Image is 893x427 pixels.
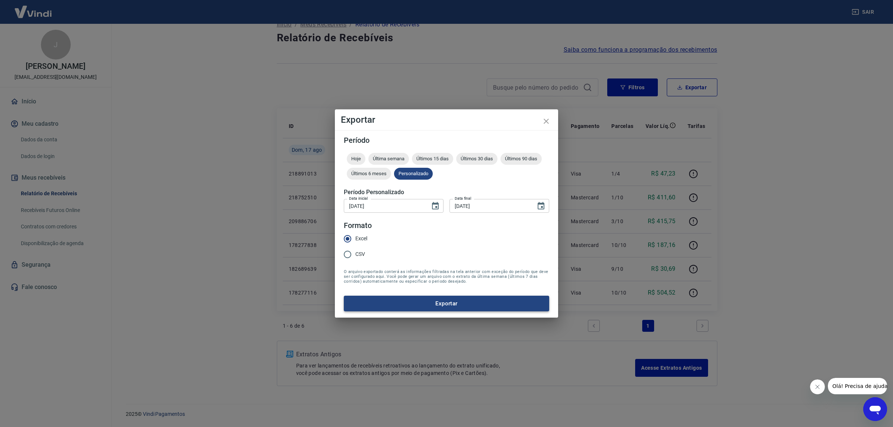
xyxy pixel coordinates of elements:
div: Última semana [368,153,409,165]
span: Olá! Precisa de ajuda? [4,5,63,11]
button: Choose date, selected date is 17 de ago de 2025 [534,199,548,213]
span: Últimos 6 meses [347,171,391,176]
span: Últimos 90 dias [500,156,542,161]
span: Últimos 15 dias [412,156,453,161]
span: Última semana [368,156,409,161]
span: Hoje [347,156,365,161]
label: Data inicial [349,196,368,201]
iframe: Fechar mensagem [810,379,825,394]
div: Últimos 30 dias [456,153,497,165]
div: Hoje [347,153,365,165]
div: Últimos 6 meses [347,168,391,180]
div: Personalizado [394,168,433,180]
legend: Formato [344,220,372,231]
span: Últimos 30 dias [456,156,497,161]
div: Últimos 90 dias [500,153,542,165]
iframe: Botão para abrir a janela de mensagens [863,397,887,421]
button: Exportar [344,296,549,311]
div: Últimos 15 dias [412,153,453,165]
button: Choose date, selected date is 17 de ago de 2025 [428,199,443,213]
input: DD/MM/YYYY [449,199,531,213]
span: Personalizado [394,171,433,176]
span: Excel [355,235,367,243]
span: CSV [355,250,365,258]
h5: Período Personalizado [344,189,549,196]
iframe: Mensagem da empresa [828,378,887,394]
span: O arquivo exportado conterá as informações filtradas na tela anterior com exceção do período que ... [344,269,549,284]
h5: Período [344,137,549,144]
input: DD/MM/YYYY [344,199,425,213]
label: Data final [455,196,471,201]
h4: Exportar [341,115,552,124]
button: close [537,112,555,130]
